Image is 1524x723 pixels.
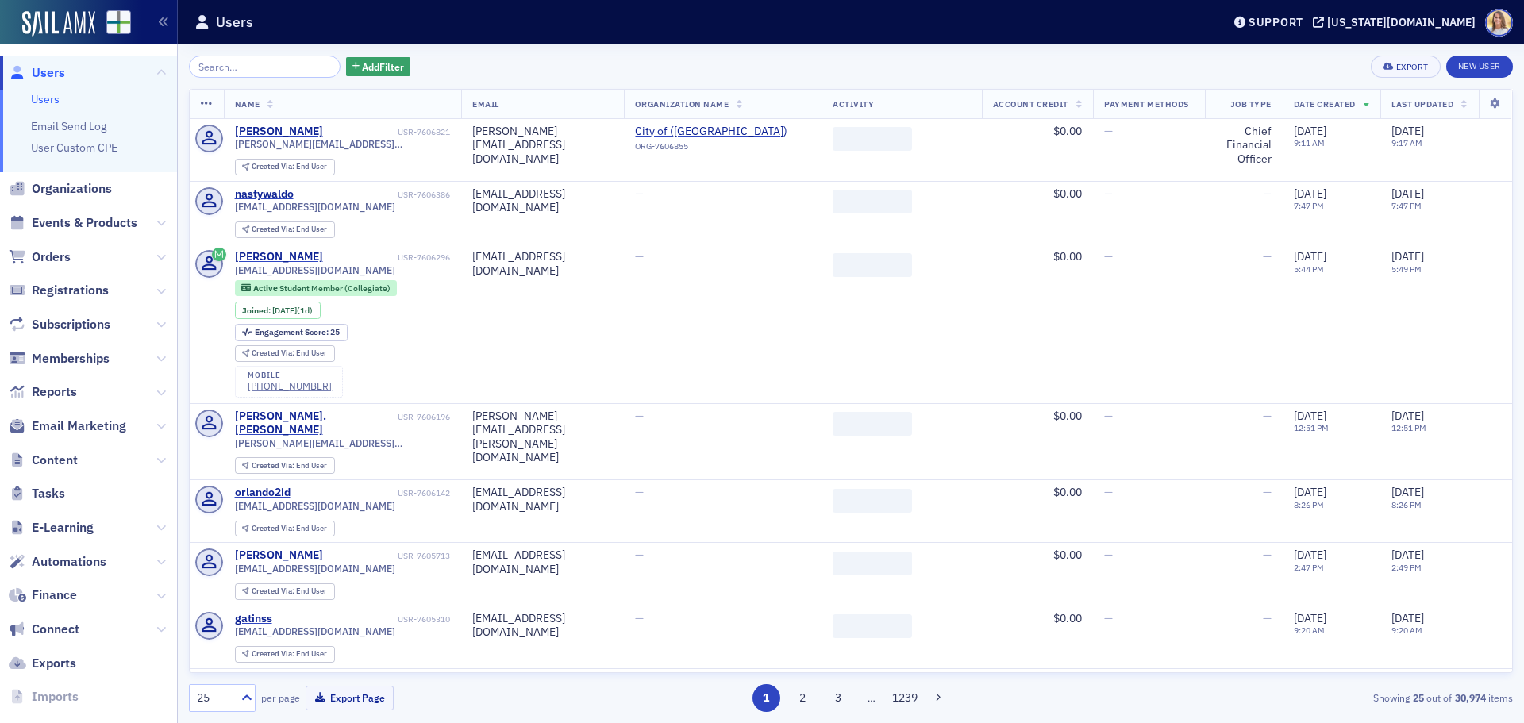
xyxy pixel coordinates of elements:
div: USR-7606196 [398,412,450,422]
span: — [1104,485,1113,499]
time: 5:49 PM [1391,263,1422,275]
span: [DATE] [1391,187,1424,201]
div: End User [252,587,327,596]
span: [DATE] [1294,187,1326,201]
a: New User [1446,56,1513,78]
a: Connect [9,621,79,638]
div: Joined: 2025-09-01 00:00:00 [235,302,321,319]
a: Imports [9,688,79,706]
span: Created Via : [252,523,296,533]
div: [EMAIL_ADDRESS][DOMAIN_NAME] [472,548,613,576]
span: [DATE] [1391,548,1424,562]
span: — [1104,611,1113,625]
div: Active: Active: Student Member (Collegiate) [235,280,398,296]
span: — [635,485,644,499]
span: Payment Methods [1104,98,1189,110]
a: Exports [9,655,76,672]
span: [EMAIL_ADDRESS][DOMAIN_NAME] [235,264,395,276]
input: Search… [189,56,341,78]
span: $0.00 [1053,124,1082,138]
span: Exports [32,655,76,672]
div: [PERSON_NAME][EMAIL_ADDRESS][PERSON_NAME][DOMAIN_NAME] [472,410,613,465]
a: View Homepage [95,10,131,37]
span: Email Marketing [32,417,126,435]
span: — [1263,409,1272,423]
div: [PERSON_NAME].[PERSON_NAME] [235,410,395,437]
span: Created Via : [252,648,296,659]
a: Registrations [9,282,109,299]
span: [DATE] [1391,249,1424,263]
time: 9:20 AM [1294,625,1325,636]
div: 25 [197,690,232,706]
span: Organizations [32,180,112,198]
h1: Users [216,13,253,32]
span: — [1263,611,1272,625]
span: Profile [1485,9,1513,37]
img: SailAMX [106,10,131,35]
span: $0.00 [1053,249,1082,263]
a: Tasks [9,485,65,502]
span: Memberships [32,350,110,367]
span: Created Via : [252,460,296,471]
span: Engagement Score : [255,326,330,337]
div: Created Via: End User [235,583,335,600]
button: 1 [752,684,780,712]
span: Created Via : [252,586,296,596]
div: Support [1249,15,1303,29]
div: End User [252,525,327,533]
span: Events & Products [32,214,137,232]
a: nastywaldo [235,187,294,202]
span: Activity [833,98,874,110]
span: Imports [32,688,79,706]
div: USR-7606386 [296,190,450,200]
span: ‌ [833,253,912,277]
div: [PHONE_NUMBER] [248,380,332,392]
span: Registrations [32,282,109,299]
a: Automations [9,553,106,571]
div: Export [1396,63,1429,71]
span: — [635,187,644,201]
button: Export Page [306,686,394,710]
span: $0.00 [1053,409,1082,423]
a: [PERSON_NAME] [235,125,323,139]
time: 12:51 PM [1294,422,1329,433]
a: gatinss [235,612,272,626]
span: Content [32,452,78,469]
span: [DATE] [1294,409,1326,423]
span: — [1263,187,1272,201]
div: 25 [255,328,340,337]
span: [DATE] [272,305,297,316]
span: — [1263,485,1272,499]
span: — [1263,548,1272,562]
span: [DATE] [1294,124,1326,138]
span: Add Filter [362,60,404,74]
span: $0.00 [1053,187,1082,201]
span: [DATE] [1391,409,1424,423]
time: 2:49 PM [1391,562,1422,573]
div: ORG-7606855 [635,141,787,157]
span: [DATE] [1294,548,1326,562]
span: [EMAIL_ADDRESS][DOMAIN_NAME] [235,625,395,637]
a: SailAMX [22,11,95,37]
a: User Custom CPE [31,140,117,155]
div: USR-7606142 [293,488,450,498]
time: 7:47 PM [1391,200,1422,211]
time: 7:47 PM [1294,200,1324,211]
span: [DATE] [1391,124,1424,138]
div: [US_STATE][DOMAIN_NAME] [1327,15,1476,29]
span: ‌ [833,412,912,436]
span: [DATE] [1391,485,1424,499]
a: orlando2id [235,486,291,500]
a: Memberships [9,350,110,367]
time: 9:20 AM [1391,625,1422,636]
div: Created Via: End User [235,521,335,537]
a: [PERSON_NAME] [235,250,323,264]
span: — [635,548,644,562]
strong: 25 [1410,690,1426,705]
button: 3 [825,684,852,712]
span: Last Updated [1391,98,1453,110]
span: ‌ [833,127,912,151]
